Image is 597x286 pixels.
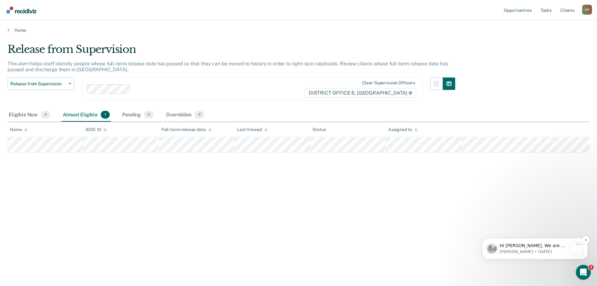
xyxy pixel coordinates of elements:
[62,108,111,122] div: Almost Eligible1
[27,44,94,204] span: Hi [PERSON_NAME], We are so excited to announce a brand new feature: AI case note search! 📣 Findi...
[144,111,154,119] span: 0
[9,39,115,60] div: message notification from Kim, 4d ago. Hi Paul, We are so excited to announce a brand new feature...
[7,43,455,61] div: Release from Supervision
[362,80,415,86] div: Clear supervision officers
[86,127,107,132] div: IDOC ID
[576,265,591,280] iframe: Intercom live chat
[10,81,66,87] span: Release from Supervision
[10,127,27,132] div: Name
[582,5,592,15] div: S P
[582,5,592,15] button: Profile dropdown button
[473,199,597,269] iframe: Intercom notifications message
[101,111,110,119] span: 1
[305,88,416,98] span: DISTRICT OFFICE 6, [GEOGRAPHIC_DATA]
[237,127,267,132] div: Last Viewed
[7,108,52,122] div: Eligible Now0
[7,27,590,33] a: Home
[7,7,36,13] img: Recidiviz
[7,61,448,73] p: This alert helps staff identify people whose full-term release date has passed so that they can b...
[165,108,206,122] div: Overridden0
[312,127,326,132] div: Status
[161,127,211,132] div: Full-term release date
[589,265,594,270] span: 2
[14,45,24,55] img: Profile image for Kim
[109,37,117,45] button: Dismiss notification
[27,50,94,56] p: Message from Kim, sent 4d ago
[195,111,204,119] span: 0
[41,111,50,119] span: 0
[388,127,418,132] div: Assigned to
[121,108,155,122] div: Pending0
[7,77,74,90] button: Release from Supervision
